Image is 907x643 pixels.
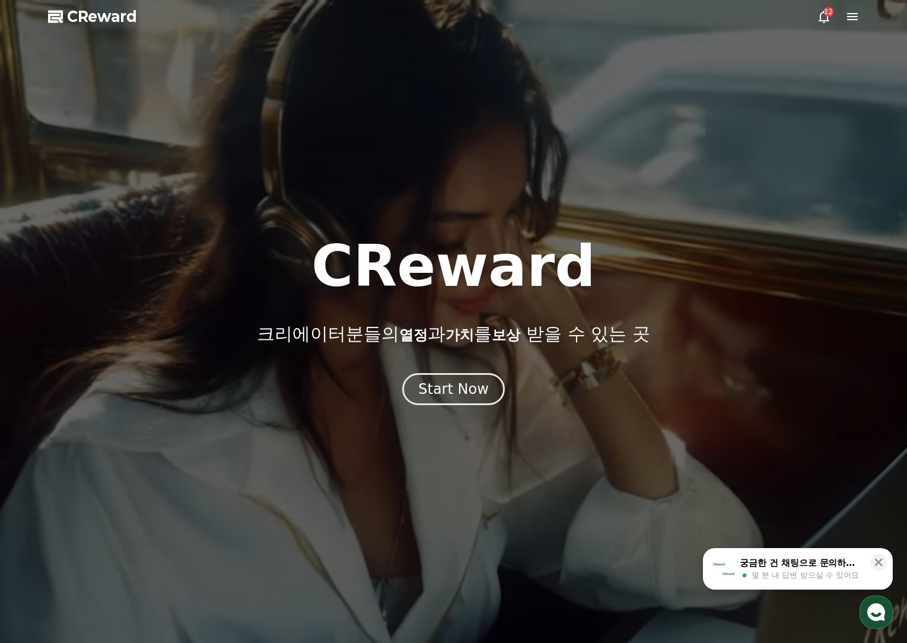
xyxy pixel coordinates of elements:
[257,323,650,345] p: 크리에이터분들의 과 를 받을 수 있는 곳
[37,394,44,403] span: 홈
[418,380,489,399] div: Start Now
[4,376,78,406] a: 홈
[67,7,137,26] span: CReward
[183,394,198,403] span: 설정
[78,376,153,406] a: 대화
[399,327,428,343] span: 열정
[48,7,137,26] a: CReward
[153,376,228,406] a: 설정
[817,9,831,24] a: 12
[492,327,520,343] span: 보상
[402,373,505,405] button: Start Now
[109,394,123,404] span: 대화
[824,7,833,17] div: 12
[402,385,505,396] a: Start Now
[311,238,596,295] h1: CReward
[445,327,474,343] span: 가치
